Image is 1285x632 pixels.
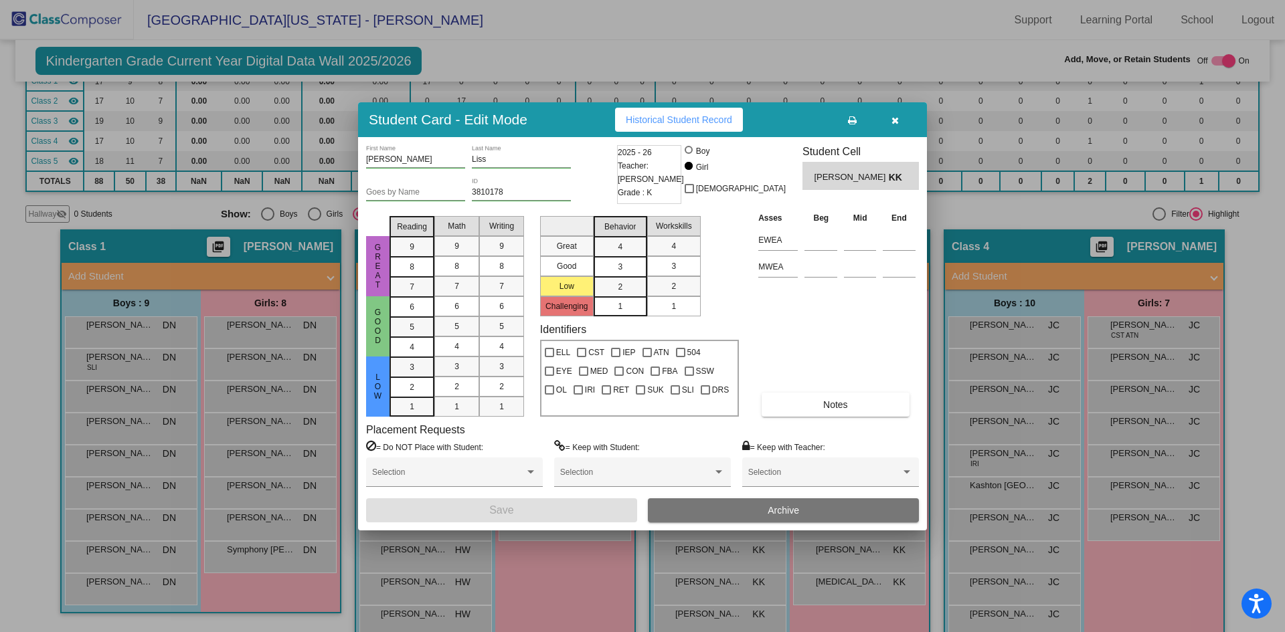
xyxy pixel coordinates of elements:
[814,171,888,185] span: [PERSON_NAME]
[454,260,459,272] span: 8
[590,363,608,379] span: MED
[540,323,586,336] label: Identifiers
[656,220,692,232] span: Workskills
[472,188,571,197] input: Enter ID
[671,280,676,292] span: 2
[615,108,743,132] button: Historical Student Record
[618,241,622,253] span: 4
[366,423,465,436] label: Placement Requests
[618,186,652,199] span: Grade : K
[802,145,919,158] h3: Student Cell
[499,360,504,373] span: 3
[695,161,709,173] div: Girl
[499,320,504,332] span: 5
[410,381,414,393] span: 2
[454,300,459,312] span: 6
[696,181,786,197] span: [DEMOGRAPHIC_DATA]
[671,240,676,252] span: 4
[585,382,595,398] span: IRI
[499,401,504,413] span: 1
[410,361,414,373] span: 3
[622,344,635,360] span: IEP
[454,360,459,373] span: 3
[604,221,636,233] span: Behavior
[454,240,459,252] span: 9
[626,114,732,125] span: Historical Student Record
[454,320,459,332] span: 5
[648,498,919,522] button: Archive
[695,145,710,157] div: Boy
[889,171,908,185] span: KK
[755,211,801,225] th: Asses
[671,260,676,272] span: 3
[410,341,414,353] span: 4
[626,363,644,379] span: CON
[696,363,714,379] span: SSW
[662,363,677,379] span: FBA
[823,399,848,410] span: Notes
[588,344,604,360] span: CST
[556,344,570,360] span: ELL
[448,220,466,232] span: Math
[489,504,513,516] span: Save
[499,300,504,312] span: 6
[366,440,483,453] label: = Do NOT Place with Student:
[410,261,414,273] span: 8
[618,281,622,293] span: 2
[372,308,384,345] span: Good
[554,440,640,453] label: = Keep with Student:
[671,300,676,312] span: 1
[372,243,384,290] span: Great
[618,159,684,186] span: Teacher: [PERSON_NAME]
[499,340,504,352] span: 4
[499,260,504,272] span: 8
[410,401,414,413] span: 1
[410,321,414,333] span: 5
[647,382,664,398] span: SUK
[801,211,841,225] th: Beg
[499,280,504,292] span: 7
[410,241,414,253] span: 9
[499,381,504,393] span: 2
[613,382,629,398] span: RET
[758,257,798,277] input: assessment
[372,373,384,401] span: Low
[499,240,504,252] span: 9
[454,401,459,413] span: 1
[366,498,637,522] button: Save
[768,505,799,516] span: Archive
[618,300,622,312] span: 1
[454,340,459,352] span: 4
[454,280,459,292] span: 7
[410,281,414,293] span: 7
[879,211,919,225] th: End
[366,188,465,197] input: goes by name
[618,261,622,273] span: 3
[410,301,414,313] span: 6
[618,146,652,159] span: 2025 - 26
[489,220,514,232] span: Writing
[742,440,825,453] label: = Keep with Teacher:
[712,382,729,398] span: DRS
[654,344,669,360] span: ATN
[762,393,909,417] button: Notes
[687,344,701,360] span: 504
[397,221,427,233] span: Reading
[369,111,527,128] h3: Student Card - Edit Mode
[758,230,798,250] input: assessment
[556,363,572,379] span: EYE
[682,382,694,398] span: SLI
[454,381,459,393] span: 2
[556,382,567,398] span: OL
[841,211,879,225] th: Mid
